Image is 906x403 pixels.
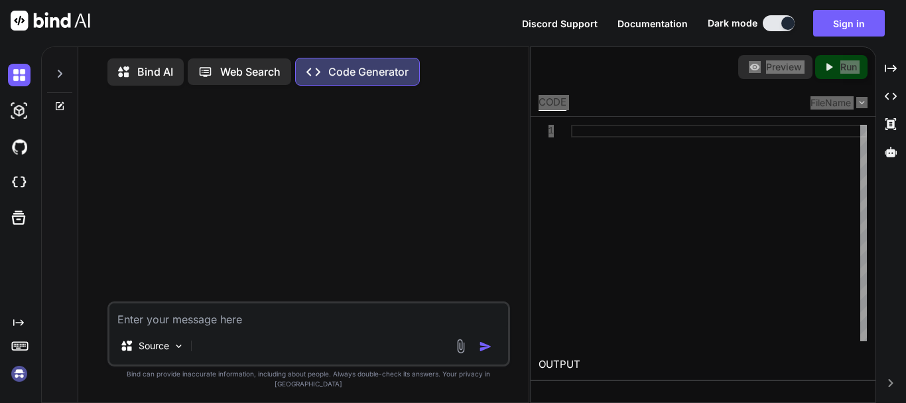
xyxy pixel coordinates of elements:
[522,17,598,31] button: Discord Support
[137,64,173,80] p: Bind AI
[813,10,885,37] button: Sign in
[107,369,510,389] p: Bind can provide inaccurate information, including about people. Always double-check its answers....
[617,18,688,29] span: Documentation
[479,340,492,353] img: icon
[220,64,281,80] p: Web Search
[8,363,31,385] img: signin
[749,61,761,73] img: preview
[173,341,184,352] img: Pick Models
[539,125,554,137] div: 1
[708,17,757,30] span: Dark mode
[840,60,857,74] p: Run
[531,349,875,380] h2: OUTPUT
[8,100,31,122] img: darkAi-studio
[539,95,566,111] div: CODE
[856,97,868,108] img: chevron down
[810,96,851,110] span: FileName
[453,339,468,354] img: attachment
[8,135,31,158] img: githubDark
[617,17,688,31] button: Documentation
[8,64,31,86] img: darkChat
[328,64,409,80] p: Code Generator
[139,339,169,353] p: Source
[11,11,90,31] img: Bind AI
[766,60,802,74] p: Preview
[8,171,31,194] img: cloudideIcon
[522,18,598,29] span: Discord Support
